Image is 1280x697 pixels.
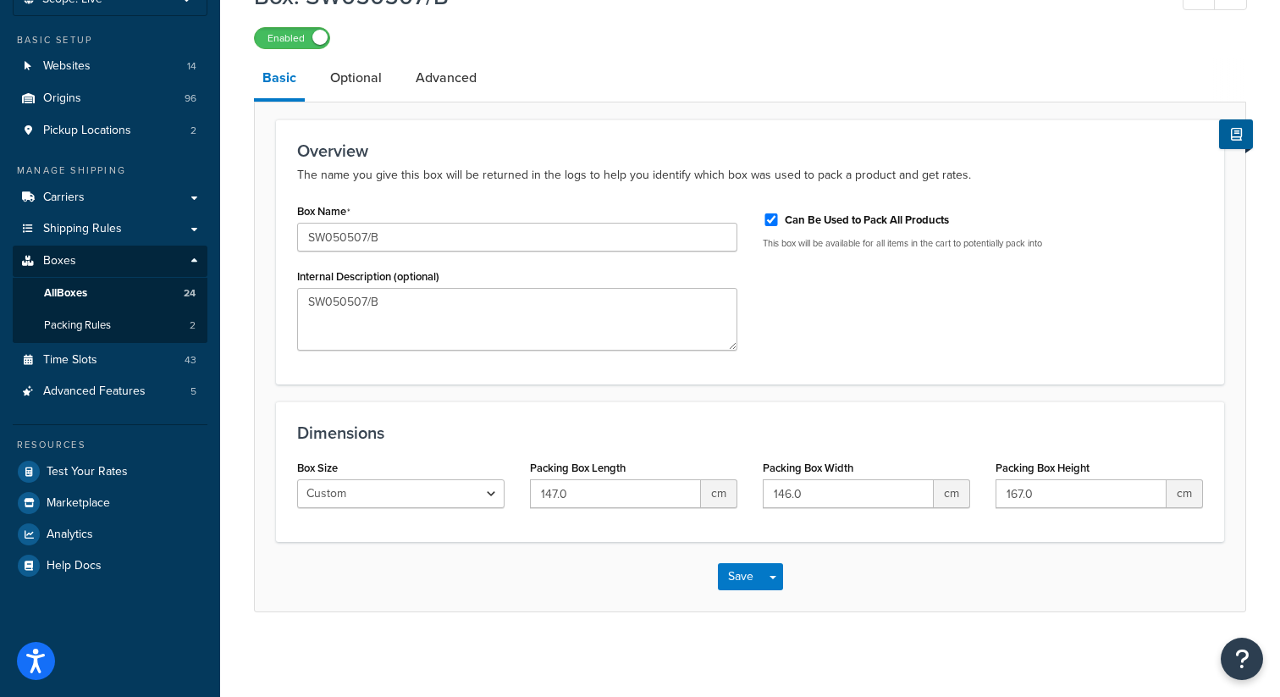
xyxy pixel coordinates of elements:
[47,465,128,479] span: Test Your Rates
[530,462,626,474] label: Packing Box Length
[13,456,207,487] a: Test Your Rates
[184,286,196,301] span: 24
[13,438,207,452] div: Resources
[13,51,207,82] li: Websites
[785,213,949,228] label: Can Be Used to Pack All Products
[13,83,207,114] a: Origins96
[763,237,1203,250] p: This box will be available for all items in the cart to potentially pack into
[13,51,207,82] a: Websites14
[43,222,122,236] span: Shipping Rules
[43,191,85,205] span: Carriers
[13,246,207,342] li: Boxes
[13,182,207,213] a: Carriers
[297,205,350,219] label: Box Name
[13,376,207,407] a: Advanced Features5
[701,479,737,508] span: cm
[934,479,970,508] span: cm
[190,318,196,333] span: 2
[47,496,110,511] span: Marketplace
[44,286,87,301] span: All Boxes
[13,345,207,376] a: Time Slots43
[47,559,102,573] span: Help Docs
[297,141,1203,160] h3: Overview
[255,28,329,48] label: Enabled
[13,376,207,407] li: Advanced Features
[1221,638,1263,680] button: Open Resource Center
[43,384,146,399] span: Advanced Features
[13,345,207,376] li: Time Slots
[43,353,97,368] span: Time Slots
[254,58,305,102] a: Basic
[43,254,76,268] span: Boxes
[297,270,439,283] label: Internal Description (optional)
[718,563,764,590] button: Save
[1167,479,1203,508] span: cm
[297,423,1203,442] h3: Dimensions
[297,462,338,474] label: Box Size
[185,353,196,368] span: 43
[13,278,207,309] a: AllBoxes24
[13,115,207,147] li: Pickup Locations
[763,462,853,474] label: Packing Box Width
[13,310,207,341] a: Packing Rules2
[13,115,207,147] a: Pickup Locations2
[13,213,207,245] a: Shipping Rules
[322,58,390,98] a: Optional
[13,163,207,178] div: Manage Shipping
[43,91,81,106] span: Origins
[297,288,737,351] textarea: SW050507/B
[13,310,207,341] li: Packing Rules
[13,550,207,581] a: Help Docs
[13,519,207,550] a: Analytics
[43,59,91,74] span: Websites
[43,124,131,138] span: Pickup Locations
[190,124,196,138] span: 2
[44,318,111,333] span: Packing Rules
[13,83,207,114] li: Origins
[407,58,485,98] a: Advanced
[187,59,196,74] span: 14
[47,528,93,542] span: Analytics
[13,246,207,277] a: Boxes
[1219,119,1253,149] button: Show Help Docs
[297,165,1203,185] p: The name you give this box will be returned in the logs to help you identify which box was used t...
[996,462,1090,474] label: Packing Box Height
[185,91,196,106] span: 96
[13,33,207,47] div: Basic Setup
[13,488,207,518] a: Marketplace
[190,384,196,399] span: 5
